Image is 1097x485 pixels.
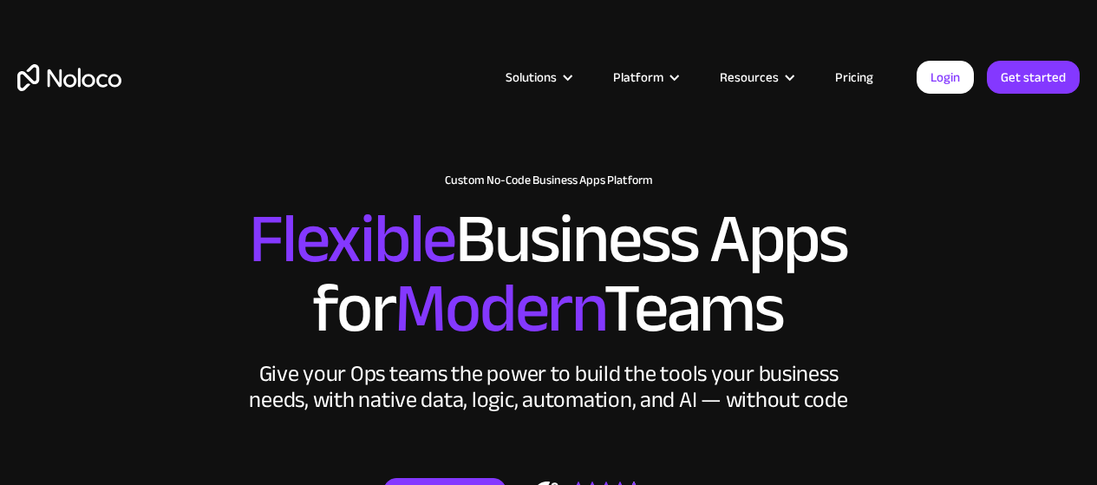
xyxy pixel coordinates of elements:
a: home [17,64,121,91]
a: Login [917,61,974,94]
a: Get started [987,61,1080,94]
div: Resources [698,66,813,88]
div: Solutions [506,66,557,88]
div: Resources [720,66,779,88]
a: Pricing [813,66,895,88]
h2: Business Apps for Teams [17,205,1080,344]
span: Flexible [249,174,455,304]
div: Platform [613,66,663,88]
div: Give your Ops teams the power to build the tools your business needs, with native data, logic, au... [245,361,852,413]
h1: Custom No-Code Business Apps Platform [17,174,1080,187]
span: Modern [395,244,604,373]
div: Solutions [484,66,591,88]
div: Platform [591,66,698,88]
